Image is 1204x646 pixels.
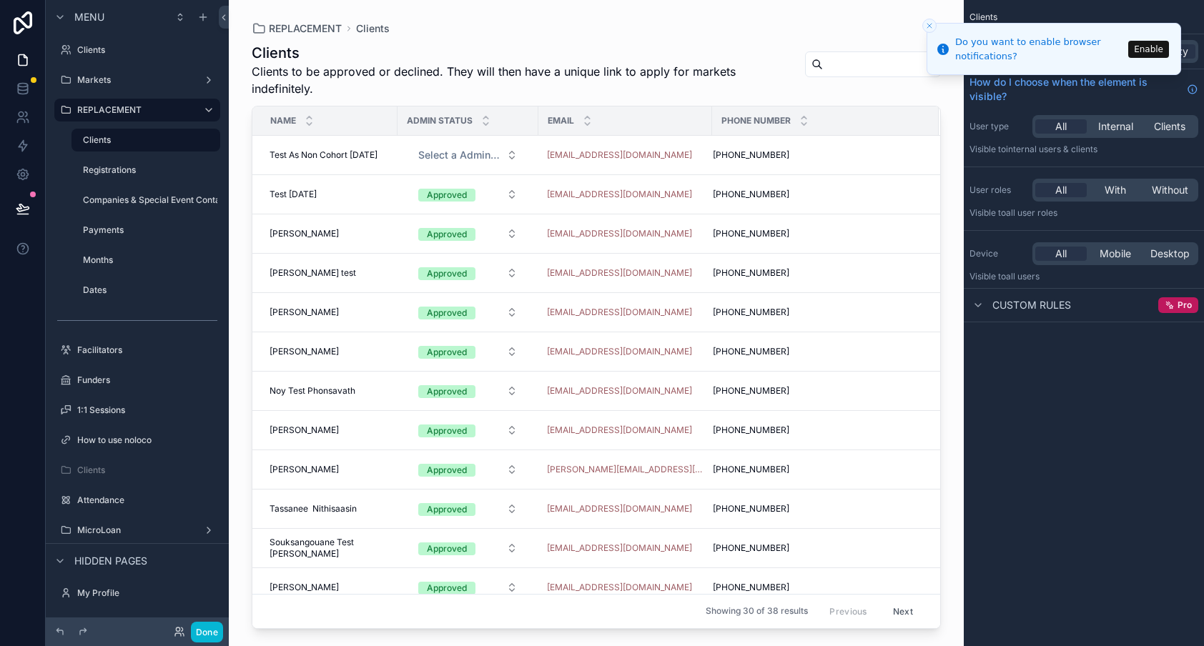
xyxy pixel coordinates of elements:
button: Select Button [407,299,529,325]
a: My Profile [54,582,220,605]
label: Clients [77,464,217,476]
a: [PHONE_NUMBER] [713,346,922,357]
button: Select Button [407,260,529,286]
a: [PHONE_NUMBER] [713,307,922,318]
a: [EMAIL_ADDRESS][DOMAIN_NAME] [547,385,704,397]
span: Test [DATE] [270,189,317,200]
a: [PHONE_NUMBER] [713,424,922,436]
span: [PHONE_NUMBER] [713,228,789,239]
a: Clients [71,129,220,151]
span: All [1055,119,1067,134]
a: [PERSON_NAME] [270,464,389,475]
div: Approved [427,307,467,319]
label: User roles [969,184,1027,196]
a: Months [71,249,220,272]
a: [PHONE_NUMBER] [713,385,922,397]
span: Internal [1098,119,1133,134]
button: Select Button [407,378,529,404]
span: [PHONE_NUMBER] [713,424,789,436]
a: MicroLoan [54,519,220,542]
a: REPLACEMENT [252,21,342,36]
label: MicroLoan [77,525,197,536]
label: Attendance [77,495,217,506]
div: Approved [427,385,467,398]
h1: Clients [252,43,791,63]
a: Clients [54,459,220,482]
span: All user roles [1006,207,1057,218]
a: Select Button [406,535,530,562]
a: How do I choose when the element is visible? [969,75,1198,104]
label: Markets [77,74,197,86]
button: Close toast [922,19,937,33]
button: Select Button [407,221,529,247]
a: [PHONE_NUMBER] [713,189,922,200]
span: Clients [969,11,997,23]
span: [PERSON_NAME] [270,464,339,475]
a: [PHONE_NUMBER] [713,228,922,239]
a: Tassanee Nithisaasin [270,503,389,515]
span: Name [270,115,296,126]
div: Approved [427,582,467,595]
a: Facilitators [54,339,220,362]
span: [PHONE_NUMBER] [713,464,789,475]
span: [PERSON_NAME] [270,228,339,239]
button: Done [191,622,223,642]
label: Device [969,248,1027,259]
span: [PHONE_NUMBER] [713,582,789,593]
a: [EMAIL_ADDRESS][DOMAIN_NAME] [547,582,704,593]
span: [PERSON_NAME] [270,307,339,318]
div: Approved [427,346,467,359]
a: [PERSON_NAME] [270,582,389,593]
span: [PERSON_NAME] test [270,267,356,279]
span: [PHONE_NUMBER] [713,503,789,515]
a: Select Button [406,220,530,247]
label: REPLACEMENT [77,104,192,116]
span: Select a Admin Status [418,148,500,162]
a: [EMAIL_ADDRESS][DOMAIN_NAME] [547,149,692,161]
a: [PERSON_NAME] [270,424,389,436]
a: Registrations [71,159,220,182]
span: [PERSON_NAME] [270,582,339,593]
span: [PHONE_NUMBER] [713,189,789,200]
span: Clients to be approved or declined. They will then have a unique link to apply for markets indefi... [252,63,791,97]
a: Clients [356,21,390,36]
label: User type [969,121,1027,132]
div: Approved [427,464,467,477]
span: [PHONE_NUMBER] [713,346,789,357]
span: [PHONE_NUMBER] [713,542,789,554]
span: How do I choose when the element is visible? [969,75,1181,104]
span: Hidden pages [74,554,147,568]
a: Select Button [406,259,530,287]
a: Dates [71,279,220,302]
a: [PERSON_NAME][EMAIL_ADDRESS][PERSON_NAME][DOMAIN_NAME] [547,464,704,475]
span: Custom rules [992,298,1071,312]
button: Enable [1128,41,1169,58]
button: Select Button [407,496,529,522]
span: [PERSON_NAME] [270,424,339,436]
a: [EMAIL_ADDRESS][DOMAIN_NAME] [547,582,692,593]
a: [EMAIL_ADDRESS][DOMAIN_NAME] [547,267,692,279]
a: [EMAIL_ADDRESS][DOMAIN_NAME] [547,346,692,357]
a: Select Button [406,417,530,444]
a: REPLACEMENT [54,99,220,121]
a: [PHONE_NUMBER] [713,149,922,161]
a: [PHONE_NUMBER] [713,582,922,593]
label: How to use noloco [77,434,217,446]
button: Select Button [407,339,529,364]
label: Dates [83,284,217,296]
span: Clients [1154,119,1185,134]
a: Test [DATE] [270,189,389,200]
a: [EMAIL_ADDRESS][DOMAIN_NAME] [547,228,704,239]
a: Select Button [406,181,530,208]
a: [PERSON_NAME] [270,307,389,318]
a: [PERSON_NAME] test [270,267,389,279]
a: [EMAIL_ADDRESS][DOMAIN_NAME] [547,346,704,357]
span: All [1055,247,1067,261]
a: [EMAIL_ADDRESS][DOMAIN_NAME] [547,228,692,239]
span: Admin Status [407,115,473,126]
label: Clients [77,44,217,56]
span: Tassanee Nithisaasin [270,503,357,515]
span: Without [1152,183,1188,197]
span: REPLACEMENT [269,21,342,36]
div: Do you want to enable browser notifications? [955,35,1124,63]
